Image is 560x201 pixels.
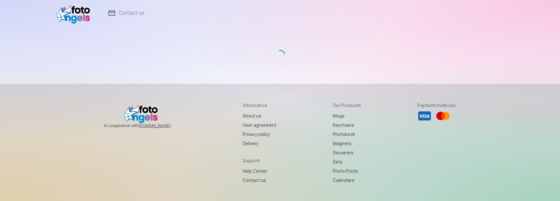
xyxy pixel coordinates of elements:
[333,111,361,121] a: Mugs
[417,109,432,123] li: Visa
[333,102,361,109] h5: Our products
[333,167,361,176] a: Photo prints
[243,102,276,109] h5: Information
[243,167,276,176] a: Help Center
[243,157,276,164] h5: Support
[417,102,456,109] h5: Payment methods
[139,123,186,128] a: [DOMAIN_NAME]
[243,111,276,121] a: About us
[333,130,361,139] a: Photobook
[243,176,276,185] a: Contact us
[333,176,361,185] a: Calendars
[104,123,186,128] span: In cooperation with
[243,121,276,130] a: User agreement
[243,139,276,148] a: Delivery
[56,3,94,24] img: /v1
[436,109,450,123] li: Mastercard
[333,139,361,148] a: Magnets
[333,121,361,130] a: Keychains
[243,130,276,139] a: Privacy policy
[333,148,361,157] a: Souvenirs
[333,157,361,167] a: Sets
